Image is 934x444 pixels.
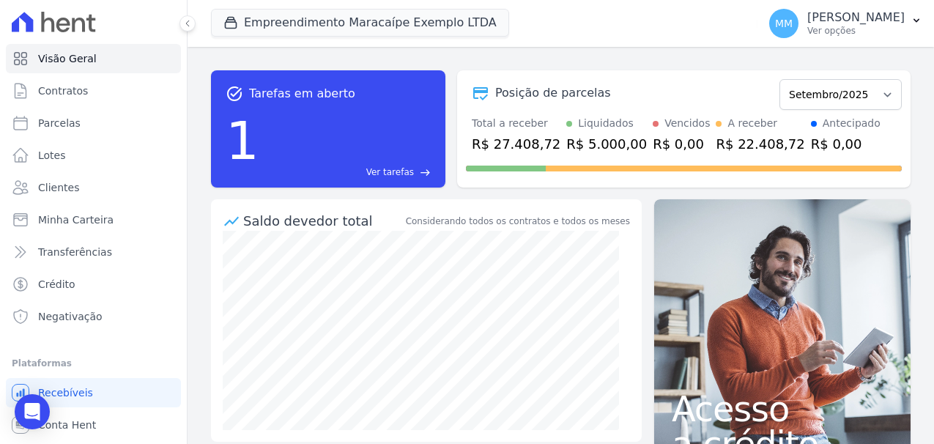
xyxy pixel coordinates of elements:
div: R$ 5.000,00 [566,134,647,154]
span: Parcelas [38,116,81,130]
div: R$ 22.408,72 [716,134,804,154]
span: Tarefas em aberto [249,85,355,103]
span: east [420,167,431,178]
button: MM [PERSON_NAME] Ver opções [757,3,934,44]
span: Transferências [38,245,112,259]
span: Negativação [38,309,103,324]
div: A receber [727,116,777,131]
span: Clientes [38,180,79,195]
a: Conta Hent [6,410,181,440]
a: Parcelas [6,108,181,138]
span: Crédito [38,277,75,292]
div: R$ 0,00 [653,134,710,154]
a: Recebíveis [6,378,181,407]
a: Visão Geral [6,44,181,73]
a: Crédito [6,270,181,299]
span: Ver tarefas [366,166,414,179]
a: Negativação [6,302,181,331]
div: Open Intercom Messenger [15,394,50,429]
a: Clientes [6,173,181,202]
div: R$ 27.408,72 [472,134,560,154]
button: Empreendimento Maracaípe Exemplo LTDA [211,9,509,37]
div: Total a receber [472,116,560,131]
span: Visão Geral [38,51,97,66]
div: R$ 0,00 [811,134,881,154]
a: Lotes [6,141,181,170]
span: Acesso [672,391,893,426]
span: task_alt [226,85,243,103]
a: Ver tarefas east [265,166,431,179]
div: Saldo devedor total [243,211,403,231]
div: Liquidados [578,116,634,131]
a: Minha Carteira [6,205,181,234]
span: Minha Carteira [38,212,114,227]
span: Lotes [38,148,66,163]
span: Contratos [38,84,88,98]
a: Transferências [6,237,181,267]
div: Vencidos [664,116,710,131]
span: Recebíveis [38,385,93,400]
p: [PERSON_NAME] [807,10,905,25]
div: Antecipado [823,116,881,131]
div: Posição de parcelas [495,84,611,102]
span: MM [775,18,793,29]
div: Plataformas [12,355,175,372]
div: 1 [226,103,259,179]
span: Conta Hent [38,418,96,432]
p: Ver opções [807,25,905,37]
div: Considerando todos os contratos e todos os meses [406,215,630,228]
a: Contratos [6,76,181,106]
